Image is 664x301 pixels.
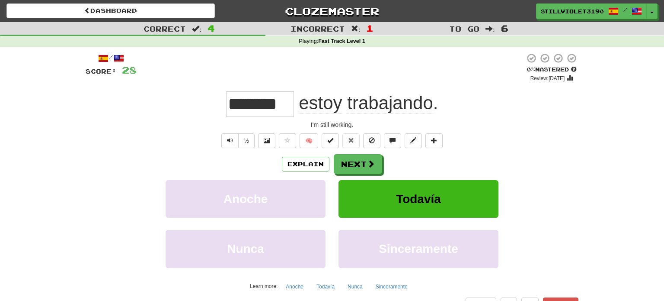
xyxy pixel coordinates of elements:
[366,23,373,33] span: 1
[527,66,535,73] span: 0 %
[541,7,604,15] span: StillViolet3190
[86,53,137,64] div: /
[342,133,360,148] button: Reset to 0% Mastered (alt+r)
[425,133,443,148] button: Add to collection (alt+a)
[227,242,264,256] span: Nunca
[501,23,508,33] span: 6
[294,93,438,113] span: .
[144,24,186,33] span: Correct
[338,230,498,268] button: Sinceramente
[6,3,215,18] a: Dashboard
[238,133,255,148] button: ½
[347,93,433,113] span: trabajando
[300,133,318,148] button: 🧠
[396,192,441,206] span: Todavía
[525,66,578,74] div: Mastered
[405,133,422,148] button: Edit sentence (alt+d)
[223,192,268,206] span: Anoche
[122,65,137,75] span: 28
[166,230,326,268] button: Nunca
[338,180,498,218] button: Todavía
[279,133,296,148] button: Favorite sentence (alt+f)
[379,242,458,256] span: Sinceramente
[536,3,647,19] a: StillViolet3190 /
[530,75,565,81] small: Review: [DATE]
[166,180,326,218] button: Anoche
[221,133,239,148] button: Play sentence audio (ctl+space)
[192,25,201,32] span: :
[371,280,412,293] button: Sinceramente
[281,280,308,293] button: Anoche
[351,25,361,32] span: :
[220,133,255,148] div: Text-to-speech controls
[299,93,342,113] span: estoy
[449,24,479,33] span: To go
[384,133,401,148] button: Discuss sentence (alt+u)
[312,280,339,293] button: Todavía
[363,133,380,148] button: Ignore sentence (alt+i)
[318,38,365,44] strong: Fast Track Level 1
[322,133,339,148] button: Set this sentence to 100% Mastered (alt+m)
[86,120,578,129] div: I'm still working.
[485,25,495,32] span: :
[250,283,278,289] small: Learn more:
[228,3,436,19] a: Clozemaster
[343,280,367,293] button: Nunca
[334,154,382,174] button: Next
[86,68,117,75] span: Score:
[282,157,329,172] button: Explain
[623,7,627,13] span: /
[290,24,345,33] span: Incorrect
[207,23,215,33] span: 4
[258,133,275,148] button: Show image (alt+x)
